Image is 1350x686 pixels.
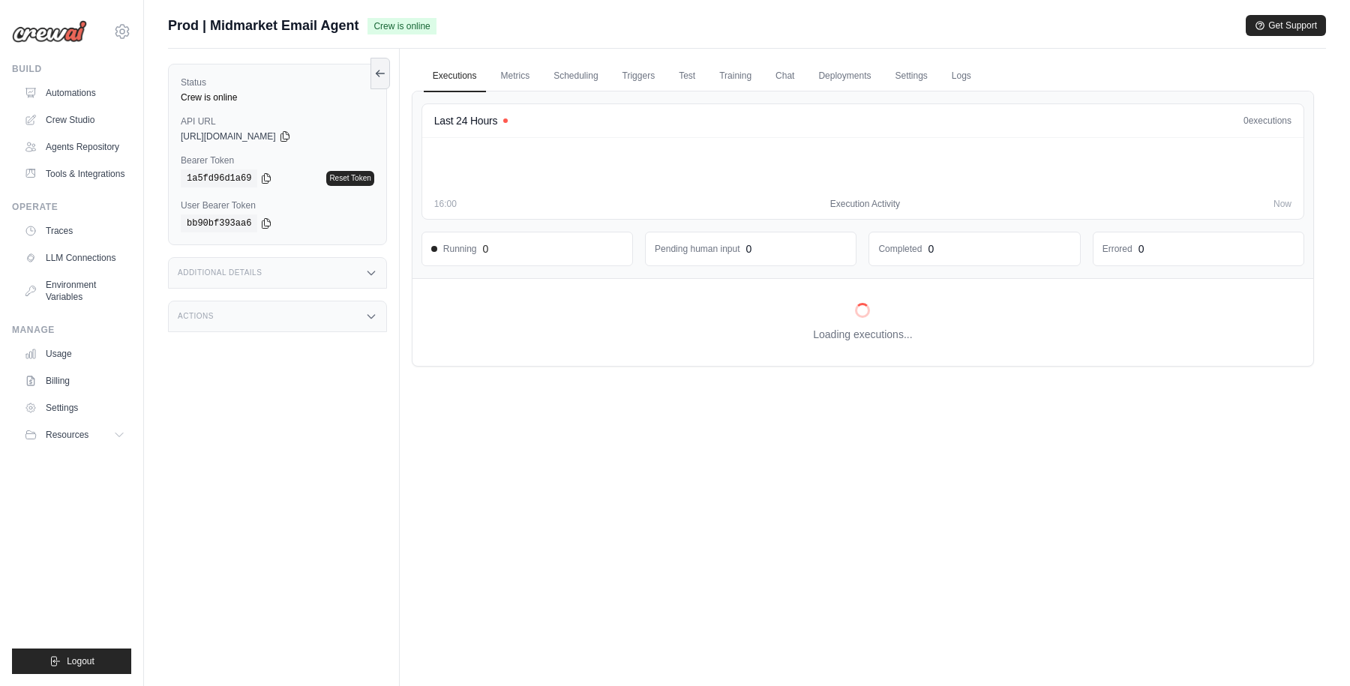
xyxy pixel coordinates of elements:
[544,61,607,92] a: Scheduling
[18,396,131,420] a: Settings
[12,20,87,43] img: Logo
[878,243,922,255] dd: Completed
[67,655,94,667] span: Logout
[483,241,489,256] div: 0
[886,61,936,92] a: Settings
[12,324,131,336] div: Manage
[1138,241,1144,256] div: 0
[18,246,131,270] a: LLM Connections
[12,63,131,75] div: Build
[746,241,752,256] div: 0
[434,198,457,210] span: 16:00
[12,649,131,674] button: Logout
[18,135,131,159] a: Agents Repository
[18,342,131,366] a: Usage
[670,61,704,92] a: Test
[830,198,900,210] span: Execution Activity
[813,327,912,342] p: Loading executions...
[943,61,980,92] a: Logs
[1273,198,1291,210] span: Now
[12,201,131,213] div: Operate
[809,61,880,92] a: Deployments
[18,423,131,447] button: Resources
[613,61,664,92] a: Triggers
[18,81,131,105] a: Automations
[181,154,374,166] label: Bearer Token
[1246,15,1326,36] button: Get Support
[710,61,760,92] a: Training
[492,61,539,92] a: Metrics
[181,199,374,211] label: User Bearer Token
[1243,115,1249,126] span: 0
[181,115,374,127] label: API URL
[46,429,88,441] span: Resources
[326,171,373,186] a: Reset Token
[18,273,131,309] a: Environment Variables
[1102,243,1132,255] dd: Errored
[434,113,497,128] h4: Last 24 Hours
[181,91,374,103] div: Crew is online
[181,169,257,187] code: 1a5fd96d1a69
[18,162,131,186] a: Tools & Integrations
[18,369,131,393] a: Billing
[181,76,374,88] label: Status
[424,61,486,92] a: Executions
[181,214,257,232] code: bb90bf393aa6
[928,241,934,256] div: 0
[168,15,358,36] span: Prod | Midmarket Email Agent
[18,108,131,132] a: Crew Studio
[1243,115,1291,127] div: executions
[178,312,214,321] h3: Actions
[431,243,477,255] span: Running
[655,243,739,255] dd: Pending human input
[766,61,803,92] a: Chat
[178,268,262,277] h3: Additional Details
[181,130,276,142] span: [URL][DOMAIN_NAME]
[367,18,436,34] span: Crew is online
[18,219,131,243] a: Traces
